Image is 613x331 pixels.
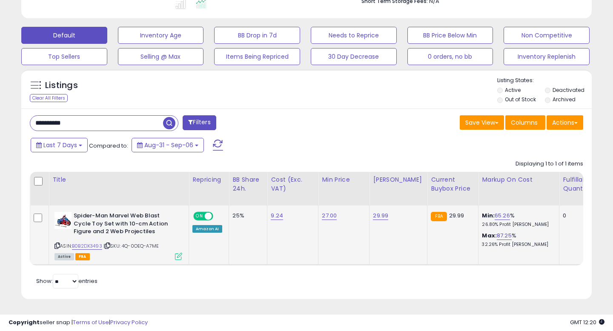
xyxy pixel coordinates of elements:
[52,175,185,184] div: Title
[118,48,204,65] button: Selling @ Max
[74,212,177,238] b: Spider-Man Marvel Web Blast Cycle Toy Set with 10-cm Action Figure and 2 Web Projectiles
[232,212,261,220] div: 25%
[482,175,556,184] div: Markup on Cost
[183,115,216,130] button: Filters
[563,212,589,220] div: 0
[373,211,388,220] a: 29.99
[43,141,77,149] span: Last 7 Days
[54,253,74,260] span: All listings currently available for purchase on Amazon
[460,115,504,130] button: Save View
[505,86,521,94] label: Active
[322,175,366,184] div: Min Price
[482,211,495,220] b: Min:
[110,318,148,326] a: Privacy Policy
[482,232,553,248] div: %
[118,27,204,44] button: Inventory Age
[373,175,424,184] div: [PERSON_NAME]
[132,138,204,152] button: Aug-31 - Sep-06
[89,142,128,150] span: Compared to:
[9,319,148,327] div: seller snap | |
[103,243,159,249] span: | SKU: 4Q-0OEQ-A7ME
[407,27,493,44] button: BB Price Below Min
[192,175,225,184] div: Repricing
[563,175,592,193] div: Fulfillable Quantity
[45,80,78,91] h5: Listings
[311,27,397,44] button: Needs to Reprice
[212,213,226,220] span: OFF
[271,175,315,193] div: Cost (Exc. VAT)
[54,212,182,259] div: ASIN:
[431,175,475,193] div: Current Buybox Price
[495,211,510,220] a: 65.26
[194,213,205,220] span: ON
[553,96,576,103] label: Archived
[214,48,300,65] button: Items Being Repriced
[504,48,590,65] button: Inventory Replenish
[553,86,584,94] label: Deactivated
[192,225,222,233] div: Amazon AI
[431,212,447,221] small: FBA
[271,211,283,220] a: 9.24
[322,211,337,220] a: 27.00
[482,212,553,228] div: %
[482,222,553,228] p: 26.80% Profit [PERSON_NAME]
[497,77,592,85] p: Listing States:
[505,96,536,103] label: Out of Stock
[21,48,107,65] button: Top Sellers
[54,212,72,229] img: 41WR9F00OBL._SL40_.jpg
[478,172,559,205] th: The percentage added to the cost of goods (COGS) that forms the calculator for Min & Max prices.
[214,27,300,44] button: BB Drop in 7d
[497,231,512,240] a: 87.25
[505,115,545,130] button: Columns
[72,243,102,250] a: B0B2DX3493
[21,27,107,44] button: Default
[311,48,397,65] button: 30 Day Decrease
[511,118,538,127] span: Columns
[144,141,193,149] span: Aug-31 - Sep-06
[570,318,604,326] span: 2025-09-16 12:20 GMT
[31,138,88,152] button: Last 7 Days
[482,231,497,240] b: Max:
[482,242,553,248] p: 32.26% Profit [PERSON_NAME]
[36,277,97,285] span: Show: entries
[30,94,68,102] div: Clear All Filters
[407,48,493,65] button: 0 orders, no bb
[449,211,464,220] span: 29.99
[504,27,590,44] button: Non Competitive
[232,175,264,193] div: BB Share 24h.
[9,318,40,326] strong: Copyright
[516,160,583,168] div: Displaying 1 to 1 of 1 items
[73,318,109,326] a: Terms of Use
[75,253,90,260] span: FBA
[547,115,583,130] button: Actions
